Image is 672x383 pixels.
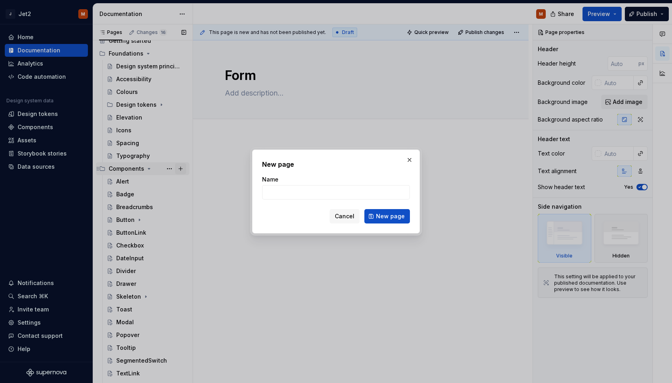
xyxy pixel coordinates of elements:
span: Cancel [335,212,354,220]
span: New page [376,212,405,220]
h2: New page [262,160,410,169]
button: Cancel [330,209,360,223]
label: Name [262,176,278,184]
button: New page [364,209,410,223]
